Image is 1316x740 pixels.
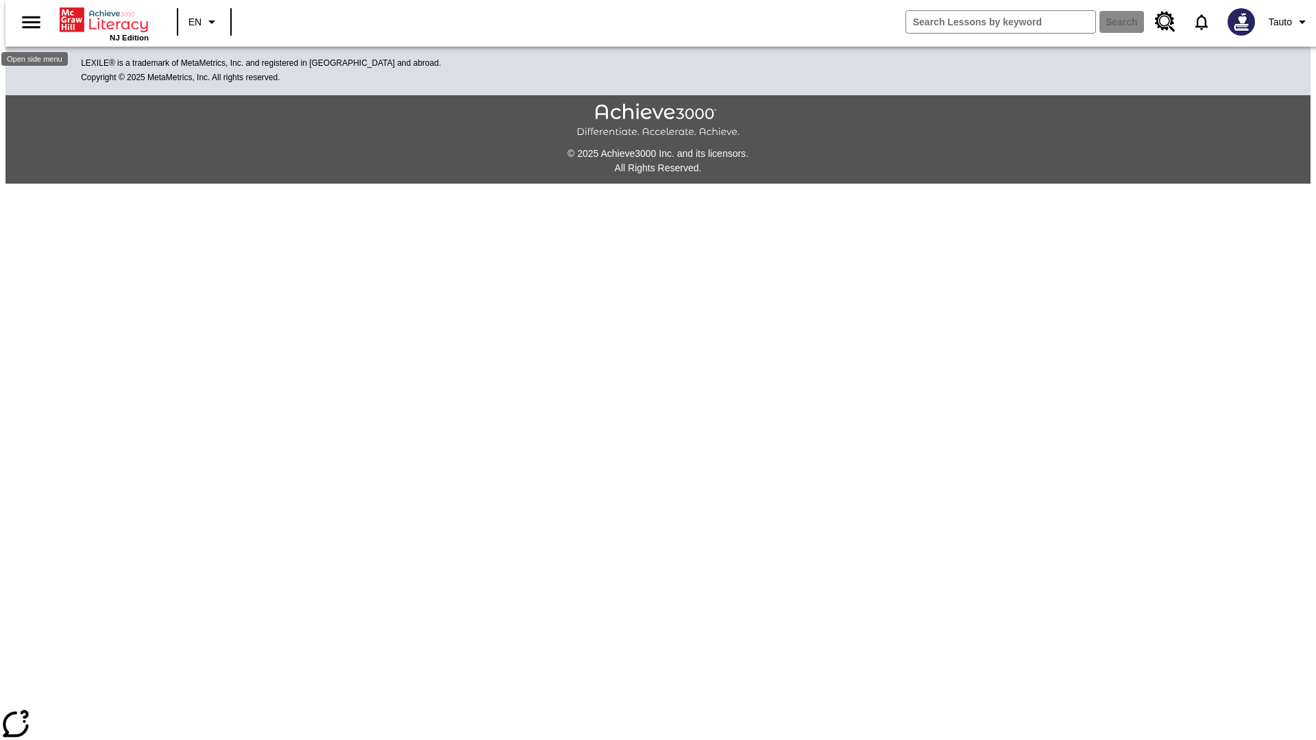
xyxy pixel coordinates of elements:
[11,2,51,42] button: Open side menu
[1184,4,1219,40] a: Notifications
[81,57,1235,71] p: LEXILE® is a trademark of MetaMetrics, Inc. and registered in [GEOGRAPHIC_DATA] and abroad.
[576,103,740,138] img: Achieve3000 Differentiate Accelerate Achieve
[1269,15,1292,29] span: Tauto
[1263,10,1316,34] button: Profile/Settings
[1228,8,1255,36] img: Avatar
[1147,3,1184,40] a: Resource Center, Will open in new tab
[182,10,226,34] button: Language: EN, Select a language
[110,34,149,42] span: NJ Edition
[5,161,1311,175] p: All Rights Reserved.
[5,147,1311,161] p: © 2025 Achieve3000 Inc. and its licensors.
[60,5,149,42] div: Home
[906,11,1095,33] input: search field
[81,73,280,82] span: Copyright © 2025 MetaMetrics, Inc. All rights reserved.
[188,15,202,29] span: EN
[1219,4,1263,40] button: Select a new avatar
[1,52,68,66] div: Open side menu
